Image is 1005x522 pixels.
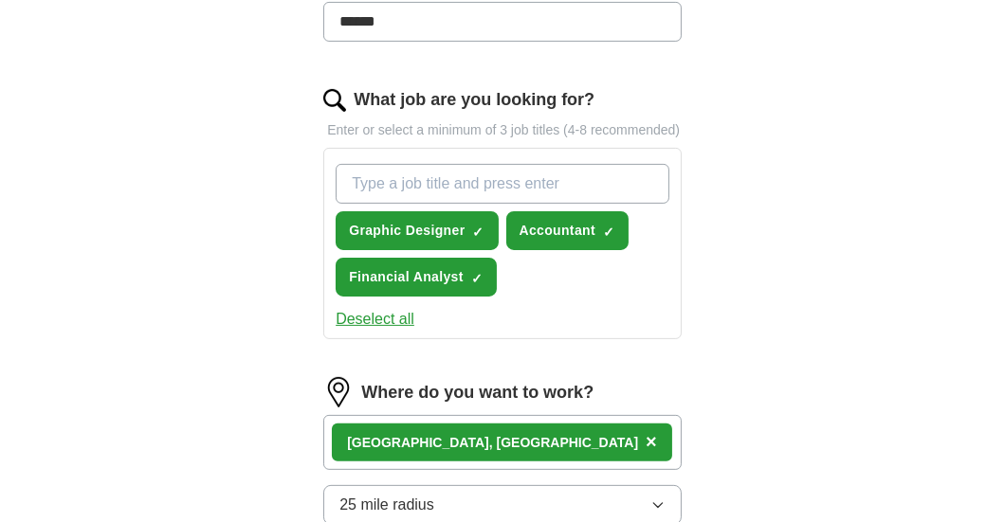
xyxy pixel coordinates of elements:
[349,221,465,241] span: Graphic Designer
[354,87,594,113] label: What job are you looking for?
[336,308,414,331] button: Deselect all
[336,258,497,297] button: Financial Analyst✓
[361,380,594,405] label: Where do you want to work?
[336,164,669,204] input: Type a job title and press enter
[323,120,682,140] p: Enter or select a minimum of 3 job titles (4-8 recommended)
[323,89,346,112] img: search.png
[323,377,354,407] img: location.png
[603,225,614,240] span: ✓
[520,221,596,241] span: Accountant
[336,211,498,250] button: Graphic Designer✓
[349,267,464,287] span: Financial Analyst
[347,435,638,450] strong: [GEOGRAPHIC_DATA], [GEOGRAPHIC_DATA]
[471,271,483,286] span: ✓
[506,211,630,250] button: Accountant✓
[339,494,434,516] span: 25 mile radius
[646,431,657,452] span: ×
[646,428,657,457] button: ×
[473,225,484,240] span: ✓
